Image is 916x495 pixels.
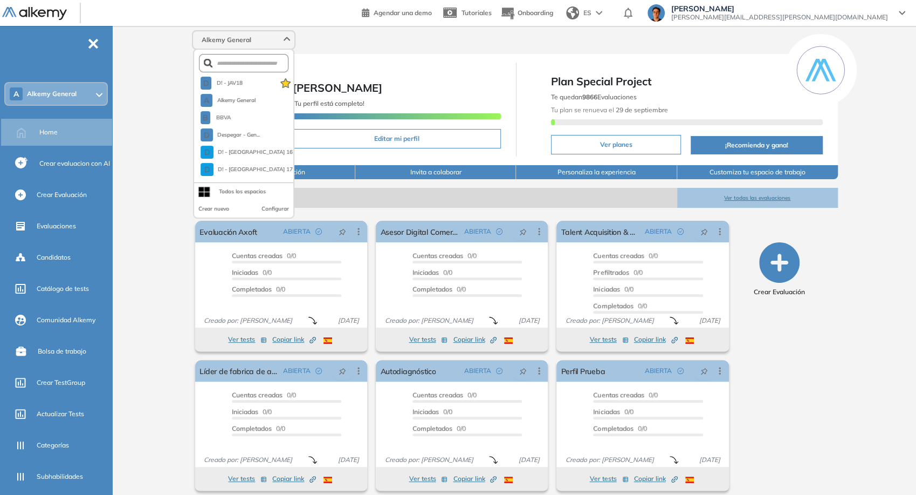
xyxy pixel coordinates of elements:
[201,163,293,176] button: DD! - [GEOGRAPHIC_DATA] 17
[412,252,477,260] span: 0/0
[380,221,459,242] a: Asesor Digital Comercial
[685,477,694,483] img: ESP
[504,477,513,483] img: ESP
[596,11,602,15] img: arrow
[215,113,232,122] span: BBVA
[677,368,684,374] span: check-circle
[232,268,258,276] span: Iniciadas
[203,79,209,87] span: D
[677,188,838,208] button: Ver todas las evaluaciones
[201,146,293,159] button: DD! - [GEOGRAPHIC_DATA] 16
[412,391,463,399] span: Cuentas creadas
[593,408,619,416] span: Iniciadas
[504,337,513,344] img: ESP
[204,165,210,174] span: D
[37,378,85,388] span: Crear TestGroup
[590,472,629,485] button: Ver tests
[232,268,272,276] span: 0/0
[232,424,272,432] span: Completados
[695,455,725,465] span: [DATE]
[333,316,363,326] span: [DATE]
[412,268,439,276] span: Iniciadas
[692,362,716,379] button: pushpin
[27,90,77,98] span: Alkemy General
[199,221,257,242] a: Evaluación Axoft
[500,2,553,25] button: Onboarding
[412,424,466,432] span: 0/0
[232,391,283,399] span: Cuentas creadas
[677,165,838,179] button: Customiza tu espacio de trabajo
[645,227,672,236] span: ABIERTA
[691,136,823,154] button: ¡Recomienda y gana!
[496,368,502,374] span: check-circle
[634,335,678,344] span: Copiar link
[203,113,208,122] span: B
[37,284,89,294] span: Catálogo de tests
[272,333,316,346] button: Copiar link
[645,366,672,376] span: ABIERTA
[201,94,256,107] button: AAlkemy General
[13,90,19,98] span: A
[412,391,477,399] span: 0/0
[462,9,492,17] span: Tutoriales
[519,227,527,236] span: pushpin
[593,424,646,432] span: 0/0
[582,93,597,101] b: 9866
[634,474,678,484] span: Copiar link
[519,367,527,375] span: pushpin
[634,333,678,346] button: Copiar link
[590,333,629,346] button: Ver tests
[593,252,657,260] span: 0/0
[700,227,708,236] span: pushpin
[232,285,285,293] span: 0/0
[453,474,497,484] span: Copiar link
[293,81,382,94] span: [PERSON_NAME]
[593,302,646,310] span: 0/0
[272,335,316,344] span: Copiar link
[561,455,658,465] span: Creado por: [PERSON_NAME]
[217,96,256,105] span: Alkemy General
[232,285,272,293] span: Completados
[293,99,364,107] span: ¡Tu perfil está completo!
[593,391,644,399] span: Cuentas creadas
[593,391,657,399] span: 0/0
[232,252,283,260] span: Cuentas creadas
[511,223,535,240] button: pushpin
[362,5,432,18] a: Agendar una demo
[232,408,272,416] span: 0/0
[204,96,209,105] span: A
[232,408,258,416] span: Iniciadas
[38,347,86,356] span: Bolsa de trabajo
[634,472,678,485] button: Copiar link
[561,221,640,242] a: Talent Acquisition & HR
[511,362,535,379] button: pushpin
[518,9,553,17] span: Onboarding
[516,165,677,179] button: Personaliza la experiencia
[202,36,251,44] span: Alkemy General
[561,360,605,382] a: Perfil Prueba
[412,285,466,293] span: 0/0
[583,8,591,18] span: ES
[201,77,244,90] button: DD! - JAV18
[593,285,619,293] span: Iniciadas
[199,360,279,382] a: Líder de fabrica de abanicos
[412,268,452,276] span: 0/0
[199,455,297,465] span: Creado por: [PERSON_NAME]
[2,7,67,21] img: Logo
[593,268,629,276] span: Prefiltrados
[37,315,95,325] span: Comunidad Alkemy
[293,129,501,148] button: Editar mi perfil
[412,408,452,416] span: 0/0
[551,135,681,154] button: Ver planes
[315,228,322,235] span: check-circle
[551,93,637,101] span: Te quedan Evaluaciones
[593,424,633,432] span: Completados
[593,408,633,416] span: 0/0
[232,424,285,432] span: 0/0
[754,287,805,297] span: Crear Evaluación
[561,316,658,326] span: Creado por: [PERSON_NAME]
[380,360,436,382] a: Autodiagnóstico
[339,227,346,236] span: pushpin
[685,337,694,344] img: ESP
[677,228,684,235] span: check-circle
